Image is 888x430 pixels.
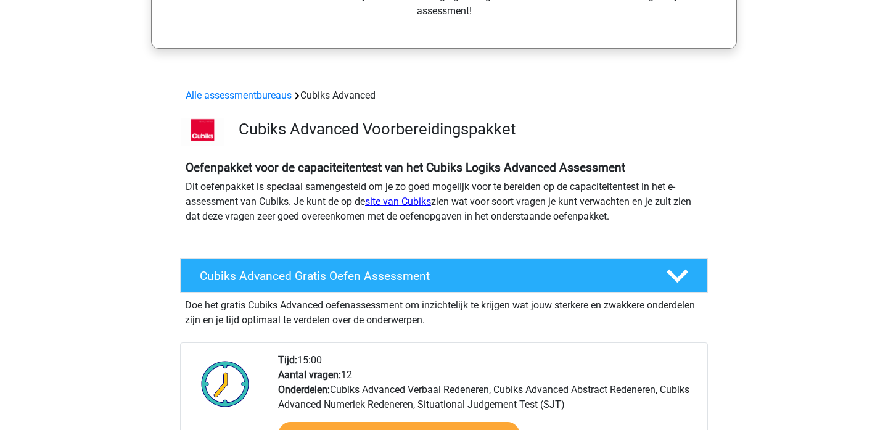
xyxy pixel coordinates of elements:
[200,269,646,283] h4: Cubiks Advanced Gratis Oefen Assessment
[181,88,707,103] div: Cubiks Advanced
[278,369,341,381] b: Aantal vragen:
[278,384,330,395] b: Onderdelen:
[175,258,713,293] a: Cubiks Advanced Gratis Oefen Assessment
[186,89,292,101] a: Alle assessmentbureaus
[194,353,257,415] img: Klok
[278,354,297,366] b: Tijd:
[365,196,431,207] a: site van Cubiks
[239,120,698,139] h3: Cubiks Advanced Voorbereidingspakket
[181,118,224,146] img: logo-cubiks-300x193.png
[186,160,625,175] b: Oefenpakket voor de capaciteitentest van het Cubiks Logiks Advanced Assessment
[180,293,708,328] div: Doe het gratis Cubiks Advanced oefenassessment om inzichtelijk te krijgen wat jouw sterkere en zw...
[186,180,702,224] p: Dit oefenpakket is speciaal samengesteld om je zo goed mogelijk voor te bereiden op de capaciteit...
